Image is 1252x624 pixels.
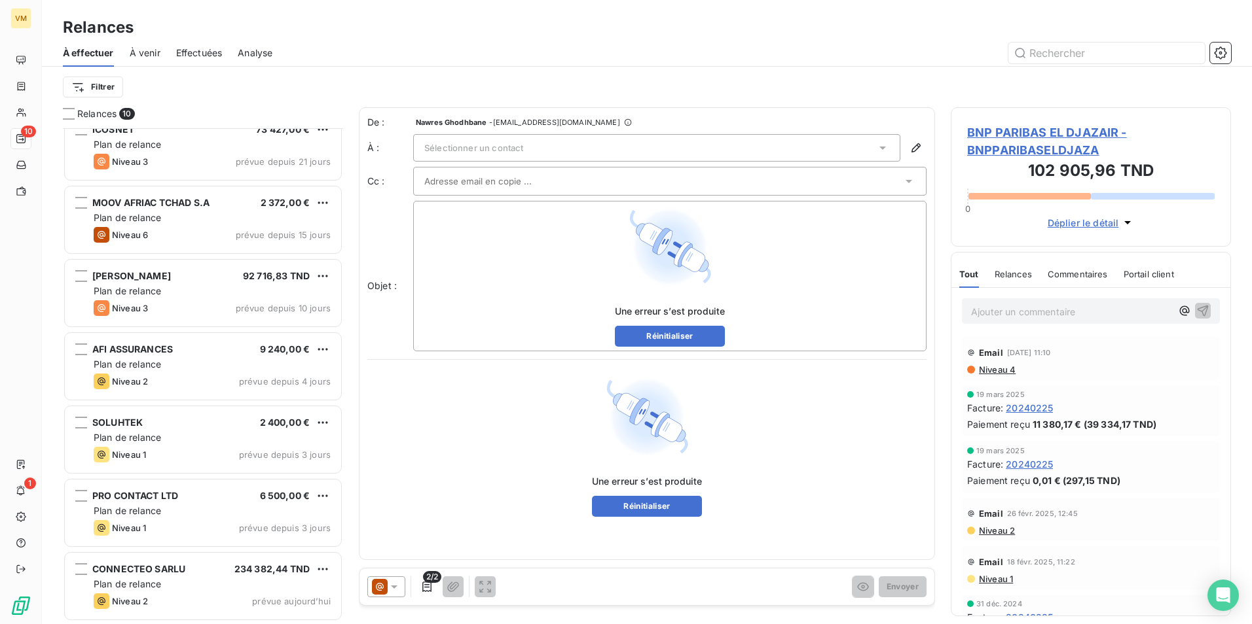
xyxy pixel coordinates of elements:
[1008,43,1205,63] input: Rechercher
[1033,417,1156,431] span: 11 380,17 € (39 334,17 TND)
[959,269,979,279] span: Tout
[967,457,1003,471] span: Facture :
[367,116,413,129] span: De :
[1044,215,1139,230] button: Déplier le détail
[967,159,1215,185] h3: 102 905,96 TND
[1006,401,1053,415] span: 20240225
[94,432,161,443] span: Plan de relance
[94,578,161,589] span: Plan de relance
[236,156,331,167] span: prévue depuis 21 jours
[94,358,161,370] span: Plan de relance
[92,270,171,281] span: [PERSON_NAME]
[10,595,31,616] img: Logo LeanPay
[879,576,927,597] button: Envoyer
[592,475,703,488] span: Une erreur s’est produite
[976,600,1022,608] span: 31 déc. 2024
[112,596,148,606] span: Niveau 2
[615,326,726,347] button: Réinitialiser
[1007,349,1051,356] span: [DATE] 11:10
[605,375,689,459] img: Error
[965,203,970,214] span: 0
[1007,510,1078,517] span: 26 févr. 2025, 12:45
[967,124,1215,159] span: BNP PARIBAS EL DJAZAIR - BNPPARIBASELDJAZA
[489,118,619,126] span: - [EMAIL_ADDRESS][DOMAIN_NAME]
[176,46,223,60] span: Effectuées
[978,525,1015,536] span: Niveau 2
[239,376,331,387] span: prévue depuis 4 jours
[1207,580,1239,611] div: Open Intercom Messenger
[367,175,413,188] label: Cc :
[92,563,185,574] span: CONNECTEO SARLU
[1124,269,1174,279] span: Portail client
[119,108,134,120] span: 10
[112,376,148,387] span: Niveau 2
[63,46,114,60] span: À effectuer
[367,141,413,154] label: À :
[63,128,343,624] div: grid
[1033,474,1120,487] span: 0,01 € (297,15 TND)
[1048,269,1108,279] span: Commentaires
[63,16,134,39] h3: Relances
[92,197,210,208] span: MOOV AFRIAC TCHAD S.A
[967,610,1003,624] span: Facture :
[976,447,1025,455] span: 19 mars 2025
[260,490,310,501] span: 6 500,00 €
[615,305,726,318] span: Une erreur s’est produite
[112,449,146,460] span: Niveau 1
[239,523,331,533] span: prévue depuis 3 jours
[424,143,523,153] span: Sélectionner un contact
[234,563,310,574] span: 234 382,44 TND
[979,347,1003,358] span: Email
[1006,610,1053,624] span: 20240225
[94,285,161,296] span: Plan de relance
[243,270,310,281] span: 92 716,83 TND
[239,449,331,460] span: prévue depuis 3 jours
[112,303,148,313] span: Niveau 3
[261,197,310,208] span: 2 372,00 €
[260,417,310,428] span: 2 400,00 €
[94,139,161,150] span: Plan de relance
[967,474,1030,487] span: Paiement reçu
[592,496,703,517] button: Réinitialiser
[256,124,310,135] span: 73 427,00 €
[112,230,148,240] span: Niveau 6
[112,523,146,533] span: Niveau 1
[1007,558,1075,566] span: 18 févr. 2025, 11:22
[112,156,148,167] span: Niveau 3
[236,230,331,240] span: prévue depuis 15 jours
[424,171,565,191] input: Adresse email en copie ...
[92,343,173,355] span: AFI ASSURANCES
[92,490,178,501] span: PRO CONTACT LTD
[24,477,36,489] span: 1
[130,46,160,60] span: À venir
[967,401,1003,415] span: Facture :
[995,269,1032,279] span: Relances
[236,303,331,313] span: prévue depuis 10 jours
[10,8,31,29] div: VM
[77,107,117,120] span: Relances
[978,574,1013,584] span: Niveau 1
[63,77,123,97] button: Filtrer
[94,212,161,223] span: Plan de relance
[979,508,1003,519] span: Email
[21,126,36,137] span: 10
[628,205,712,289] img: Error
[367,280,397,291] span: Objet :
[1006,457,1053,471] span: 20240225
[979,557,1003,567] span: Email
[238,46,272,60] span: Analyse
[416,118,487,126] span: Nawres Ghodhbane
[94,505,161,516] span: Plan de relance
[978,364,1016,375] span: Niveau 4
[260,343,310,355] span: 9 240,00 €
[1048,216,1119,230] span: Déplier le détail
[967,417,1030,431] span: Paiement reçu
[252,596,331,606] span: prévue aujourd’hui
[423,571,441,583] span: 2/2
[92,124,134,135] span: ICOSNET
[92,417,143,428] span: SOLUHTEK
[976,390,1025,398] span: 19 mars 2025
